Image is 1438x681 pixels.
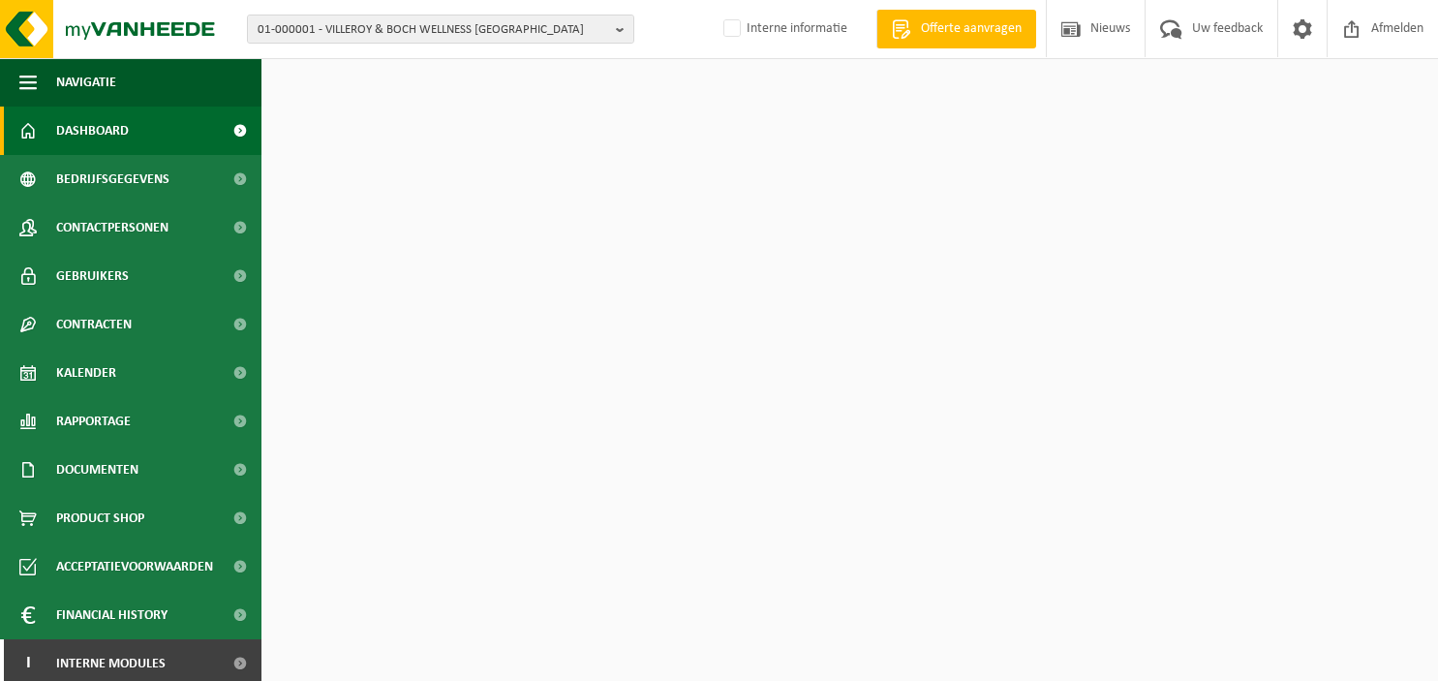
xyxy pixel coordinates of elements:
span: Kalender [56,349,116,397]
button: 01-000001 - VILLEROY & BOCH WELLNESS [GEOGRAPHIC_DATA] [247,15,634,44]
span: Rapportage [56,397,131,446]
span: Navigatie [56,58,116,107]
span: Documenten [56,446,138,494]
span: Bedrijfsgegevens [56,155,169,203]
span: Acceptatievoorwaarden [56,542,213,591]
span: Gebruikers [56,252,129,300]
span: 01-000001 - VILLEROY & BOCH WELLNESS [GEOGRAPHIC_DATA] [258,15,608,45]
a: Offerte aanvragen [876,10,1036,48]
span: Product Shop [56,494,144,542]
span: Contactpersonen [56,203,168,252]
label: Interne informatie [719,15,847,44]
span: Contracten [56,300,132,349]
span: Dashboard [56,107,129,155]
span: Offerte aanvragen [916,19,1026,39]
span: Financial History [56,591,168,639]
